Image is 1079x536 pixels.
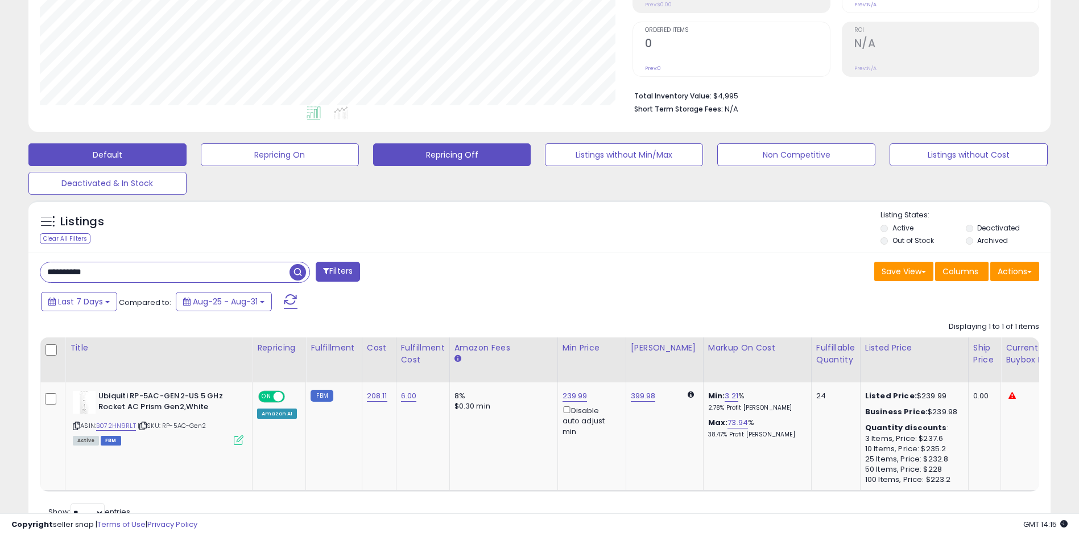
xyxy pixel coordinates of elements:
[708,417,728,428] b: Max:
[147,519,197,530] a: Privacy Policy
[11,519,197,530] div: seller snap | |
[874,262,933,281] button: Save View
[101,436,121,446] span: FBM
[890,143,1048,166] button: Listings without Cost
[634,104,723,114] b: Short Term Storage Fees:
[201,143,359,166] button: Repricing On
[73,391,96,414] img: 21-UyDrKU0L._SL40_.jpg
[40,233,90,244] div: Clear All Filters
[990,262,1039,281] button: Actions
[283,392,301,402] span: OFF
[977,223,1020,233] label: Deactivated
[645,37,829,52] h2: 0
[708,391,803,412] div: %
[563,342,621,354] div: Min Price
[311,390,333,402] small: FBM
[60,214,104,230] h5: Listings
[977,236,1008,245] label: Archived
[97,519,146,530] a: Terms of Use
[865,406,928,417] b: Business Price:
[854,1,877,8] small: Prev: N/A
[892,236,934,245] label: Out of Stock
[725,104,738,114] span: N/A
[401,390,417,402] a: 6.00
[73,436,99,446] span: All listings currently available for purchase on Amazon
[311,342,357,354] div: Fulfillment
[865,391,960,401] div: $239.99
[58,296,103,307] span: Last 7 Days
[645,1,672,8] small: Prev: $0.00
[949,321,1039,332] div: Displaying 1 to 1 of 1 items
[854,27,1039,34] span: ROI
[865,423,960,433] div: :
[257,409,297,419] div: Amazon AI
[193,296,258,307] span: Aug-25 - Aug-31
[259,392,274,402] span: ON
[717,143,875,166] button: Non Competitive
[865,475,960,485] div: 100 Items, Price: $223.2
[854,65,877,72] small: Prev: N/A
[11,519,53,530] strong: Copyright
[257,342,301,354] div: Repricing
[454,401,549,411] div: $0.30 min
[401,342,445,366] div: Fulfillment Cost
[545,143,703,166] button: Listings without Min/Max
[367,342,391,354] div: Cost
[708,342,807,354] div: Markup on Cost
[865,464,960,475] div: 50 Items, Price: $228
[70,342,247,354] div: Title
[41,292,117,311] button: Last 7 Days
[634,88,1031,102] li: $4,995
[935,262,989,281] button: Columns
[367,390,387,402] a: 208.11
[865,434,960,444] div: 3 Items, Price: $237.6
[28,172,187,195] button: Deactivated & In Stock
[865,390,917,401] b: Listed Price:
[708,404,803,412] p: 2.78% Profit [PERSON_NAME]
[892,223,913,233] label: Active
[854,37,1039,52] h2: N/A
[138,421,206,430] span: | SKU: RP-5AC-Gen2
[631,390,656,402] a: 399.98
[1023,519,1068,530] span: 2025-09-9 14:15 GMT
[816,391,851,401] div: 24
[119,297,171,308] span: Compared to:
[373,143,531,166] button: Repricing Off
[727,417,748,428] a: 73.94
[645,65,661,72] small: Prev: 0
[645,27,829,34] span: Ordered Items
[708,431,803,439] p: 38.47% Profit [PERSON_NAME]
[973,342,996,366] div: Ship Price
[708,418,803,439] div: %
[865,454,960,464] div: 25 Items, Price: $232.8
[708,390,725,401] b: Min:
[865,422,947,433] b: Quantity discounts
[98,391,237,415] b: Ubiquiti RP-5AC-GEN2-US 5 GHz Rocket AC Prism Gen2,White
[631,342,698,354] div: [PERSON_NAME]
[973,391,992,401] div: 0.00
[563,404,617,437] div: Disable auto adjust min
[865,407,960,417] div: $239.98
[880,210,1051,221] p: Listing States:
[563,390,588,402] a: 239.99
[454,354,461,364] small: Amazon Fees.
[865,342,964,354] div: Listed Price
[28,143,187,166] button: Default
[454,342,553,354] div: Amazon Fees
[865,444,960,454] div: 10 Items, Price: $235.2
[73,391,243,444] div: ASIN:
[942,266,978,277] span: Columns
[703,337,811,382] th: The percentage added to the cost of goods (COGS) that forms the calculator for Min & Max prices.
[96,421,136,431] a: B072HN9RLT
[1006,342,1064,366] div: Current Buybox Price
[725,390,738,402] a: 3.21
[454,391,549,401] div: 8%
[816,342,855,366] div: Fulfillable Quantity
[176,292,272,311] button: Aug-25 - Aug-31
[316,262,360,282] button: Filters
[48,506,130,517] span: Show: entries
[634,91,712,101] b: Total Inventory Value:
